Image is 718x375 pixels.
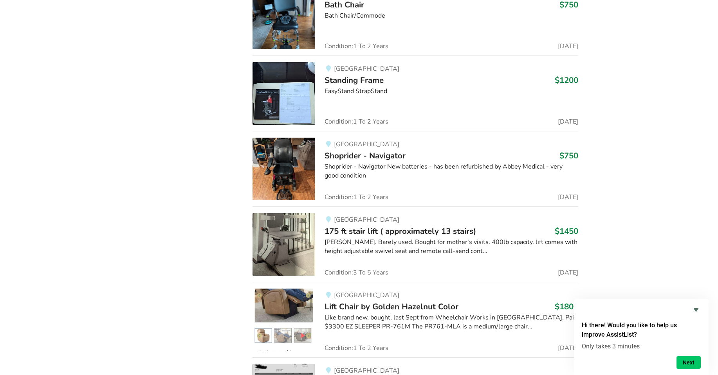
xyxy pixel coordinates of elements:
[253,56,578,131] a: mobility-standing frame[GEOGRAPHIC_DATA]Standing Frame$1200EasyStand StrapStandCondition:1 To 2 Y...
[325,345,388,351] span: Condition: 1 To 2 Years
[334,366,399,375] span: [GEOGRAPHIC_DATA]
[325,194,388,200] span: Condition: 1 To 2 Years
[253,282,578,357] a: transfer aids-lift chair by golden hazelnut color [GEOGRAPHIC_DATA]Lift Chair by Golden Hazelnut ...
[582,305,701,369] div: Hi there! Would you like to help us improve AssistList?
[334,291,399,300] span: [GEOGRAPHIC_DATA]
[253,62,315,125] img: mobility-standing frame
[253,206,578,282] a: mobility-175 ft stair lift ( approximately 13 stairs)[GEOGRAPHIC_DATA]175 ft stair lift ( approxi...
[325,162,578,180] div: Shoprider - Navigator New batteries - has been refurbished by Abbey Medical - very good condition
[253,131,578,206] a: mobility-shoprider - navigator[GEOGRAPHIC_DATA]Shoprider - Navigator$750Shoprider - Navigator New...
[558,43,578,49] span: [DATE]
[325,150,406,161] span: Shoprider - Navigator
[253,138,315,200] img: mobility-shoprider - navigator
[558,194,578,200] span: [DATE]
[555,226,578,236] h3: $1450
[559,151,578,161] h3: $750
[558,345,578,351] span: [DATE]
[691,305,701,314] button: Hide survey
[582,343,701,350] p: Only takes 3 minutes
[677,356,701,369] button: Next question
[325,87,578,96] div: EasyStand StrapStand
[253,289,315,351] img: transfer aids-lift chair by golden hazelnut color
[325,313,578,331] div: Like brand new, bought, last Sept from Wheelchair Works in [GEOGRAPHIC_DATA], Paid $3300 EZ SLEEP...
[325,43,388,49] span: Condition: 1 To 2 Years
[325,226,476,237] span: 175 ft stair lift ( approximately 13 stairs)
[253,213,315,276] img: mobility-175 ft stair lift ( approximately 13 stairs)
[555,75,578,85] h3: $1200
[325,238,578,256] div: [PERSON_NAME]. Barely used. Bought for mother's visits. 400lb capacity. lift comes with height ad...
[325,11,578,20] div: Bath Chair/Commode
[582,321,701,339] h2: Hi there! Would you like to help us improve AssistList?
[334,215,399,224] span: [GEOGRAPHIC_DATA]
[555,301,578,312] h3: $1800
[334,140,399,149] span: [GEOGRAPHIC_DATA]
[325,75,384,86] span: Standing Frame
[325,301,458,312] span: Lift Chair by Golden Hazelnut Color
[325,118,388,125] span: Condition: 1 To 2 Years
[325,269,388,276] span: Condition: 3 To 5 Years
[558,269,578,276] span: [DATE]
[558,118,578,125] span: [DATE]
[334,65,399,73] span: [GEOGRAPHIC_DATA]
